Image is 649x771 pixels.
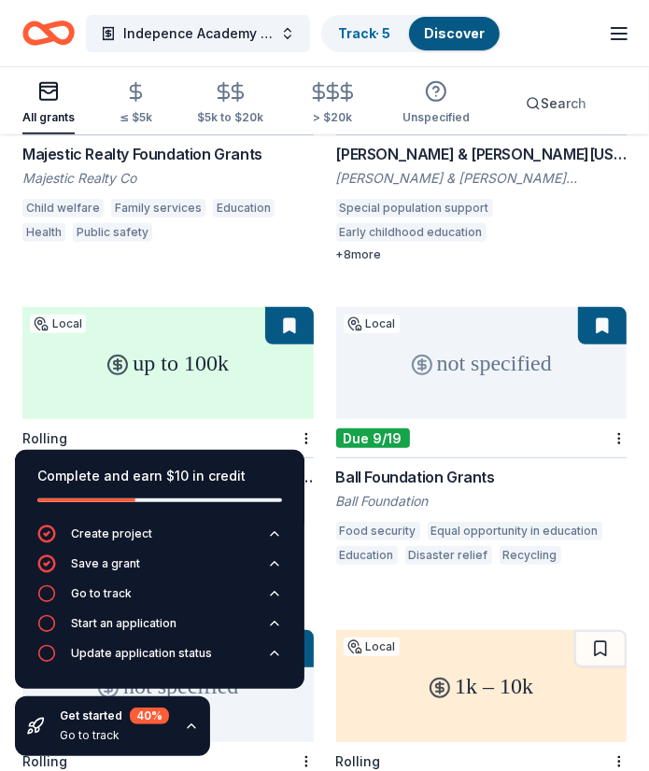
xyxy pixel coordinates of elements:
[22,199,104,217] div: Child welfare
[336,307,628,419] div: not specified
[336,247,628,262] div: + 8 more
[60,728,169,743] div: Go to track
[37,525,282,554] button: Create project
[60,708,169,724] div: Get started
[428,522,602,540] div: Equal opportunity in education
[30,315,86,333] div: Local
[336,753,381,769] div: Rolling
[424,25,485,41] a: Discover
[344,315,400,333] div: Local
[336,143,628,165] div: [PERSON_NAME] & [PERSON_NAME][US_STATE] Foundation Grants
[402,73,470,134] button: Unspecified
[37,644,282,674] button: Update application status
[123,22,273,45] span: Indepence Academy Student Incentives
[86,15,310,52] button: Indepence Academy Student Incentives
[402,110,470,125] div: Unspecified
[37,554,282,584] button: Save a grant
[515,85,601,122] button: Search
[73,223,152,242] div: Public safety
[336,522,420,540] div: Food security
[71,646,212,661] div: Update application status
[336,199,493,217] div: Special population support
[130,708,169,724] div: 40 %
[22,110,75,125] div: All grants
[336,169,628,188] div: [PERSON_NAME] & [PERSON_NAME][US_STATE] Foundation
[37,614,282,644] button: Start an application
[22,223,65,242] div: Health
[336,223,487,242] div: Early childhood education
[22,307,314,585] a: up to 100kLocalRolling[PERSON_NAME] Family Foundation Grant[PERSON_NAME] Family FoundationYouth d...
[500,546,561,565] div: Recycling
[111,199,205,217] div: Family services
[405,546,492,565] div: Disaster relief
[22,11,75,55] a: Home
[213,199,275,217] div: Education
[344,638,400,656] div: Local
[541,92,586,115] span: Search
[336,492,628,511] div: Ball Foundation
[22,169,314,188] div: Majestic Realty Co
[120,110,152,125] div: ≤ $5k
[197,74,263,134] button: $5k to $20k
[336,546,398,565] div: Education
[308,110,358,125] div: > $20k
[197,110,263,125] div: $5k to $20k
[71,586,132,601] div: Go to track
[336,466,628,488] div: Ball Foundation Grants
[336,428,410,448] div: Due 9/19
[71,616,176,631] div: Start an application
[22,73,75,134] button: All grants
[338,25,390,41] a: Track· 5
[22,143,314,165] div: Majestic Realty Foundation Grants
[120,74,152,134] button: ≤ $5k
[71,556,140,571] div: Save a grant
[37,465,282,487] div: Complete and earn $10 in credit
[37,584,282,614] button: Go to track
[71,526,152,541] div: Create project
[336,307,628,570] a: not specifiedLocalDue 9/19Ball Foundation GrantsBall FoundationFood securityEqual opportunity in ...
[321,15,501,52] button: Track· 5Discover
[22,430,67,446] div: Rolling
[336,630,628,742] div: 1k – 10k
[308,74,358,134] button: > $20k
[22,307,314,419] div: up to 100k
[494,223,607,242] div: Education services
